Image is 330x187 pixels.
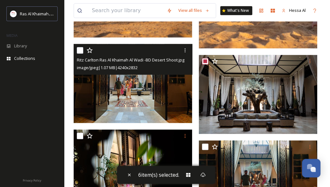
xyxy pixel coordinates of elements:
[278,4,309,17] a: Hessa Al
[6,33,18,38] span: MEDIA
[74,44,192,123] img: Ritz Carlton Ras Al Khaimah Al Wadi -BD Desert Shoot.jpg
[199,55,317,134] img: Ritz Carlton Ras Al Khaimah Al Wadi -BD Desert Shoot.jpg
[89,4,164,18] input: Search your library
[302,159,320,177] button: Open Chat
[77,65,138,70] span: image/jpeg | 1.07 MB | 4240 x 2832
[289,7,306,13] span: Hessa Al
[20,11,110,17] span: Ras Al Khaimah Tourism Development Authority
[14,55,35,61] span: Collections
[77,57,184,63] span: Ritz Carlton Ras Al Khaimah Al Wadi -BD Desert Shoot.jpg
[138,171,179,179] span: 6 item(s) selected.
[10,11,17,17] img: Logo_RAKTDA_RGB-01.png
[220,6,252,15] a: What's New
[23,178,41,183] span: Privacy Policy
[175,4,213,17] a: View all files
[23,176,41,184] a: Privacy Policy
[14,43,27,49] span: Library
